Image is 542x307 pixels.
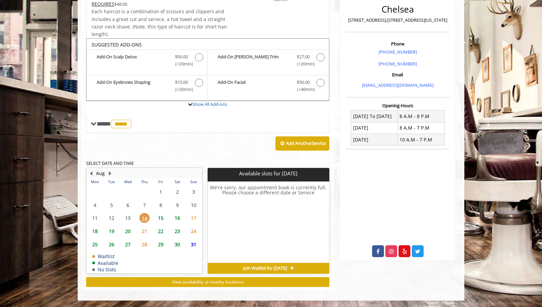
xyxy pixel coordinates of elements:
td: Available [92,261,118,266]
span: Join Waitlist for [DATE] [243,266,287,271]
span: 14 [139,213,150,223]
button: Aug [96,170,105,177]
span: This service needs some Advance to be paid before we block your appointment [92,1,114,7]
span: (+20min ) [293,60,313,68]
label: Add-On Scalp Detox [90,53,204,69]
td: Select day22 [153,225,169,238]
span: 25 [90,239,100,249]
p: Available slots for [DATE] [210,171,326,176]
h3: Phone [347,41,448,46]
td: 8 A.M - 7 P.M [398,122,444,134]
span: $50.00 [175,53,188,60]
td: Select day25 [87,238,103,251]
b: SUGGESTED ADD-ONS [92,41,142,48]
th: Fri [153,178,169,185]
span: $50.00 [297,79,310,86]
span: 26 [107,239,117,249]
td: Select day14 [136,212,152,225]
td: Waitlist [92,254,118,259]
th: Wed [120,178,136,185]
td: Select day23 [169,225,185,238]
span: 20 [123,226,133,236]
td: Select day21 [136,225,152,238]
span: (+20min ) [172,86,192,93]
p: [STREET_ADDRESS],[STREET_ADDRESS][US_STATE] [347,17,448,24]
span: 23 [172,226,182,236]
td: Select day28 [136,238,152,251]
h6: We're sorry, our appointment book is currently full. Please choose a different date or Service [208,185,329,260]
a: [EMAIL_ADDRESS][DOMAIN_NAME] [362,82,433,88]
b: Add-On Scalp Detox [97,53,168,68]
span: 31 [189,239,199,249]
th: Sat [169,178,185,185]
td: No Slots [92,267,118,272]
td: 8 A.M - 8 P.M [398,111,444,122]
button: Previous Month [88,170,94,177]
span: 18 [90,226,100,236]
td: Select day30 [169,238,185,251]
b: Add Another Service [286,140,326,146]
button: Next Month [107,170,113,177]
th: Thu [136,178,152,185]
td: [DATE] [351,122,398,134]
span: 16 [172,213,182,223]
td: [DATE] [351,134,398,146]
td: Select day29 [153,238,169,251]
td: Select day15 [153,212,169,225]
label: Add-On Facial [211,79,325,95]
span: 30 [172,239,182,249]
div: $48.00 [92,0,228,8]
th: Sun [186,178,202,185]
td: Select day27 [120,238,136,251]
b: Add-On Eyebrows Shaping [97,79,168,93]
td: Select day18 [87,225,103,238]
b: Add-On Facial [218,79,290,93]
td: Select day26 [103,238,119,251]
span: 29 [156,239,166,249]
th: Mon [87,178,103,185]
h3: Opening Hours [346,103,450,108]
span: 21 [139,226,150,236]
a: [PHONE_NUMBER] [379,49,417,55]
b: Add-On [PERSON_NAME] Trim [218,53,290,68]
span: (+40min ) [293,86,313,93]
span: 17 [189,213,199,223]
td: 10 A.M - 7 P.M [398,134,444,146]
label: Add-On Beard Trim [211,53,325,69]
a: Show All Add-ons [192,101,227,107]
b: SELECT DATE AND TIME [86,160,134,166]
span: 27 [123,239,133,249]
td: Select day17 [186,212,202,225]
span: View availability at nearby locations [172,279,244,285]
span: 22 [156,226,166,236]
td: Select day24 [186,225,202,238]
td: [DATE] To [DATE] [351,111,398,122]
span: 24 [189,226,199,236]
span: 28 [139,239,150,249]
label: Add-On Eyebrows Shaping [90,79,204,95]
div: The Made Man Haircut Add-onS [86,38,329,101]
button: Add AnotherService [275,136,329,151]
span: 15 [156,213,166,223]
span: $27.00 [297,53,310,60]
td: Select day16 [169,212,185,225]
th: Tue [103,178,119,185]
td: Select day20 [120,225,136,238]
span: Each haircut is a combination of scissors and clippers and includes a great cut and service, a ho... [92,8,227,37]
span: $15.00 [175,79,188,86]
td: Select day31 [186,238,202,251]
span: (+20min ) [172,60,192,68]
td: Select day19 [103,225,119,238]
button: View availability at nearby locations [86,277,329,287]
span: 19 [107,226,117,236]
h3: Email [347,72,448,77]
h2: Chelsea [347,4,448,14]
a: [PHONE_NUMBER] [379,61,417,67]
